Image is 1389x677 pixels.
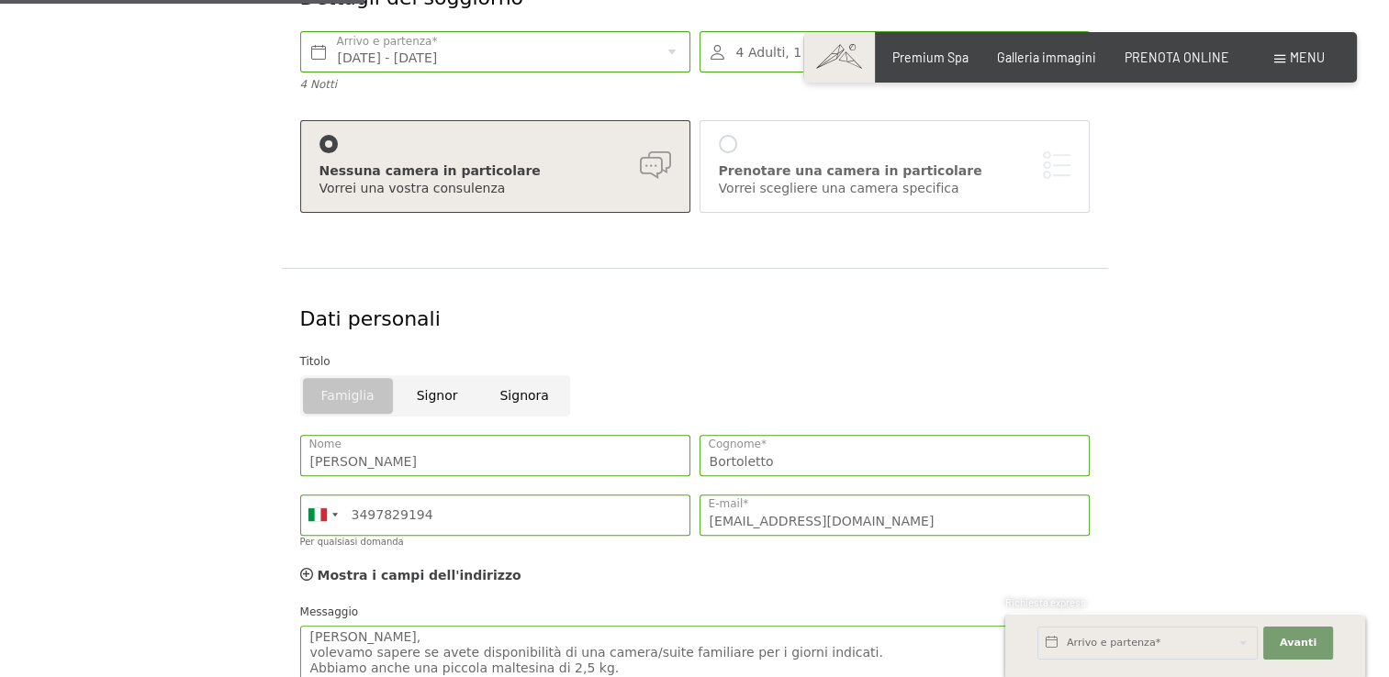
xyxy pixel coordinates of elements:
div: Vorrei scegliere una camera specifica [719,180,1070,198]
div: Italy (Italia): +39 [301,495,343,535]
span: Avanti [1280,636,1316,650]
span: Mostra i campi dell'indirizzo [318,568,521,583]
input: 312 345 6789 [300,494,690,536]
a: PRENOTA ONLINE [1125,50,1229,65]
button: Avanti [1263,627,1333,660]
a: Premium Spa [892,50,969,65]
label: Per qualsiasi domanda [300,537,404,547]
div: Prenotare una camera in particolare [719,162,1070,181]
div: Dati personali [300,305,1090,334]
span: Menu [1290,50,1325,65]
div: Titolo [300,352,1090,371]
div: 4 Notti [300,77,690,93]
div: Nessuna camera in particolare [319,162,671,181]
a: Galleria immagini [997,50,1096,65]
div: Vorrei una vostra consulenza [319,180,671,198]
span: Richiesta express [1005,596,1086,608]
